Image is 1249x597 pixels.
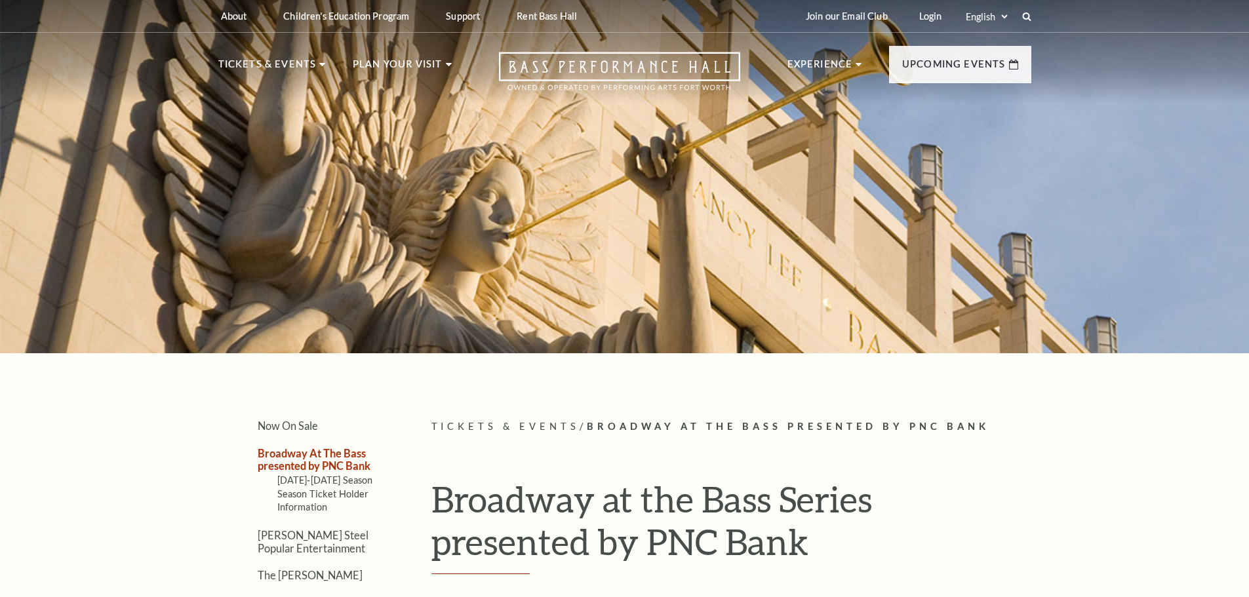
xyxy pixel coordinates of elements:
span: Tickets & Events [431,421,580,432]
p: Support [446,10,480,22]
select: Select: [963,10,1010,23]
a: [DATE]-[DATE] Season [277,474,373,486]
p: Rent Bass Hall [517,10,577,22]
p: Plan Your Visit [353,56,443,80]
a: [PERSON_NAME] Steel Popular Entertainment [258,529,368,554]
p: Experience [787,56,853,80]
p: Tickets & Events [218,56,317,80]
a: Season Ticket Holder Information [277,488,369,512]
p: Children's Education Program [283,10,409,22]
a: The [PERSON_NAME] [258,569,363,581]
span: Broadway At The Bass presented by PNC Bank [587,421,989,432]
a: Now On Sale [258,419,318,432]
a: Broadway At The Bass presented by PNC Bank [258,447,370,472]
p: Upcoming Events [902,56,1006,80]
p: About [221,10,247,22]
h1: Broadway at the Bass Series presented by PNC Bank [431,478,1031,574]
p: / [431,419,1031,435]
